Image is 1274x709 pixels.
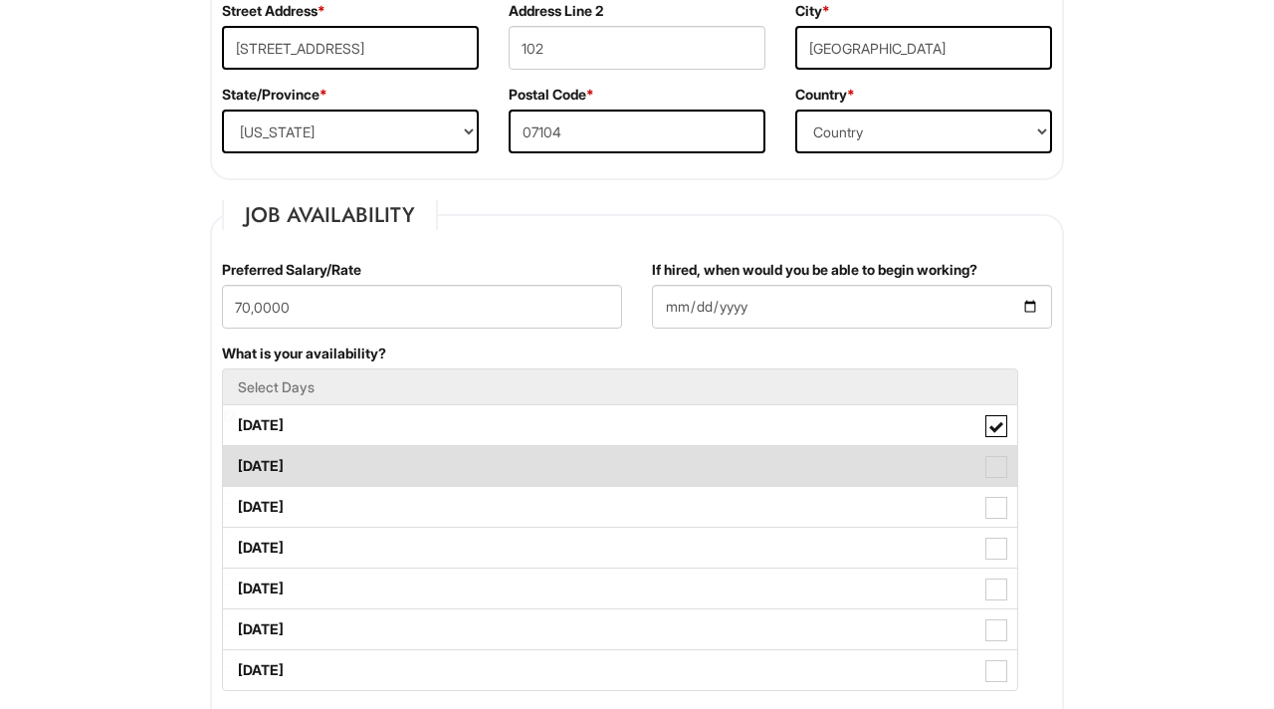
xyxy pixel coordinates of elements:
label: Country [795,85,855,105]
select: Country [795,110,1052,153]
select: State/Province [222,110,479,153]
label: Preferred Salary/Rate [222,260,361,280]
input: Street Address [222,26,479,70]
label: City [795,1,830,21]
label: [DATE] [223,609,1017,649]
label: If hired, when would you be able to begin working? [652,260,977,280]
label: [DATE] [223,487,1017,527]
label: Street Address [222,1,325,21]
h5: Select Days [238,379,1002,394]
label: [DATE] [223,446,1017,486]
label: Postal Code [509,85,594,105]
label: State/Province [222,85,327,105]
input: Apt., Suite, Box, etc. [509,26,765,70]
label: [DATE] [223,528,1017,568]
label: [DATE] [223,569,1017,608]
legend: Job Availability [222,200,438,230]
label: [DATE] [223,405,1017,445]
label: [DATE] [223,650,1017,690]
input: City [795,26,1052,70]
input: Preferred Salary/Rate [222,285,622,329]
input: Postal Code [509,110,765,153]
label: What is your availability? [222,344,386,363]
label: Address Line 2 [509,1,603,21]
